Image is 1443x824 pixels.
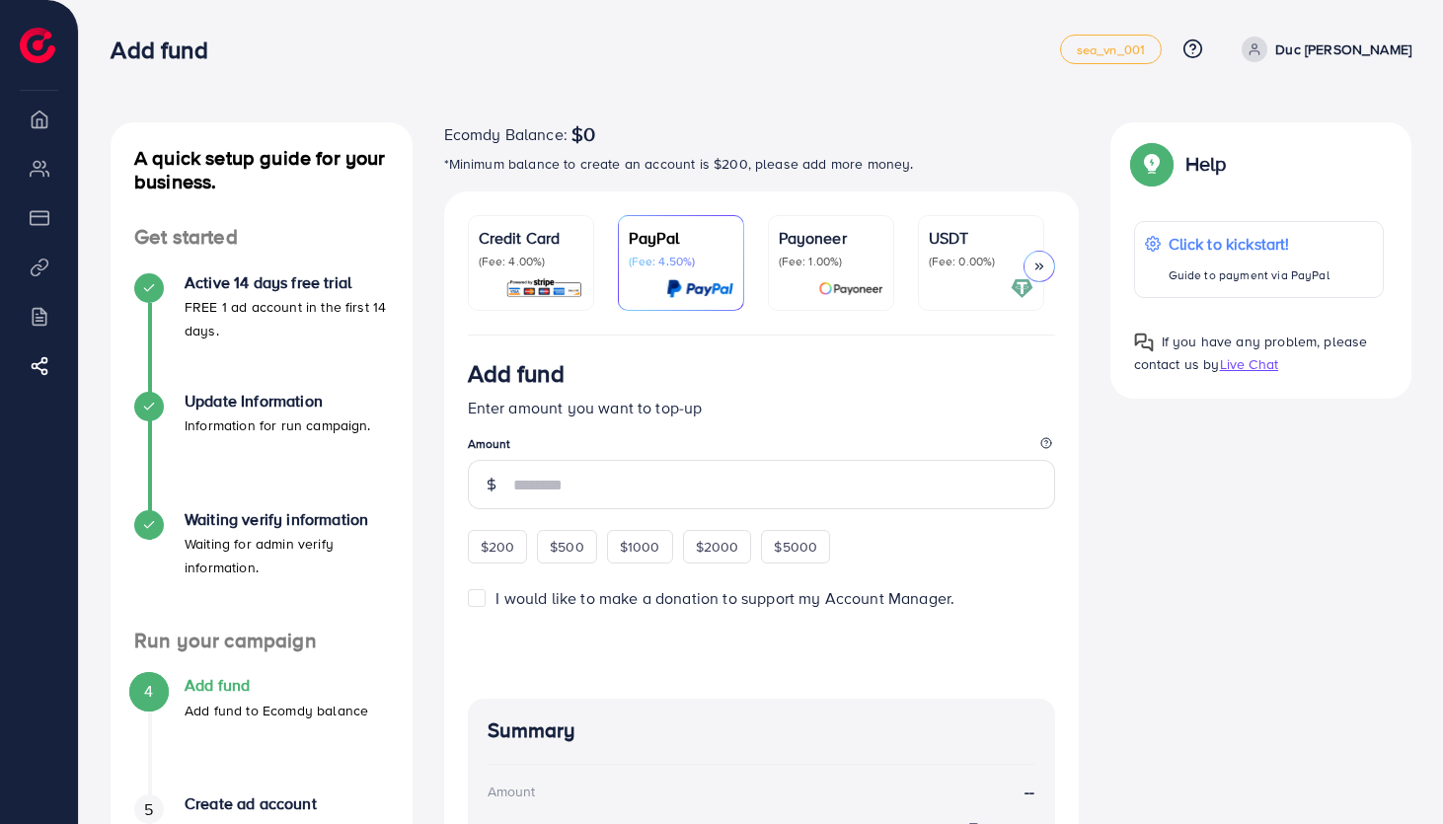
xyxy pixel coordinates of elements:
[488,782,536,801] div: Amount
[1134,332,1368,374] span: If you have any problem, please contact us by
[185,295,389,342] p: FREE 1 ad account in the first 14 days.
[929,226,1033,250] p: USDT
[468,435,1055,460] legend: Amount
[629,226,733,250] p: PayPal
[1275,37,1411,61] p: Duc [PERSON_NAME]
[620,537,660,557] span: $1000
[696,537,739,557] span: $2000
[468,359,565,388] h3: Add fund
[1011,277,1033,300] img: card
[185,413,371,437] p: Information for run campaign.
[20,28,55,63] img: logo
[444,122,568,146] span: Ecomdy Balance:
[185,510,389,529] h4: Waiting verify information
[1077,43,1146,56] span: sea_vn_001
[468,396,1055,419] p: Enter amount you want to top-up
[929,254,1033,269] p: (Fee: 0.00%)
[1025,781,1034,803] strong: --
[111,273,413,392] li: Active 14 days free trial
[111,392,413,510] li: Update Information
[185,532,389,579] p: Waiting for admin verify information.
[505,277,583,300] img: card
[1169,263,1329,287] p: Guide to payment via PayPal
[488,718,1035,743] h4: Summary
[144,798,153,821] span: 5
[1060,35,1163,64] a: sea_vn_001
[144,680,153,703] span: 4
[818,277,883,300] img: card
[1185,152,1227,176] p: Help
[185,676,368,695] h4: Add fund
[185,392,371,411] h4: Update Information
[1134,146,1170,182] img: Popup guide
[481,537,515,557] span: $200
[111,146,413,193] h4: A quick setup guide for your business.
[479,254,583,269] p: (Fee: 4.00%)
[185,699,368,722] p: Add fund to Ecomdy balance
[629,254,733,269] p: (Fee: 4.50%)
[666,277,733,300] img: card
[550,537,584,557] span: $500
[111,629,413,653] h4: Run your campaign
[779,226,883,250] p: Payoneer
[1169,232,1329,256] p: Click to kickstart!
[444,152,1079,176] p: *Minimum balance to create an account is $200, please add more money.
[1220,354,1278,374] span: Live Chat
[774,537,817,557] span: $5000
[779,254,883,269] p: (Fee: 1.00%)
[479,226,583,250] p: Credit Card
[495,587,954,609] span: I would like to make a donation to support my Account Manager.
[185,794,389,813] h4: Create ad account
[1134,333,1154,352] img: Popup guide
[111,676,413,794] li: Add fund
[1234,37,1411,62] a: Duc [PERSON_NAME]
[111,36,223,64] h3: Add fund
[111,225,413,250] h4: Get started
[185,273,389,292] h4: Active 14 days free trial
[571,122,595,146] span: $0
[111,510,413,629] li: Waiting verify information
